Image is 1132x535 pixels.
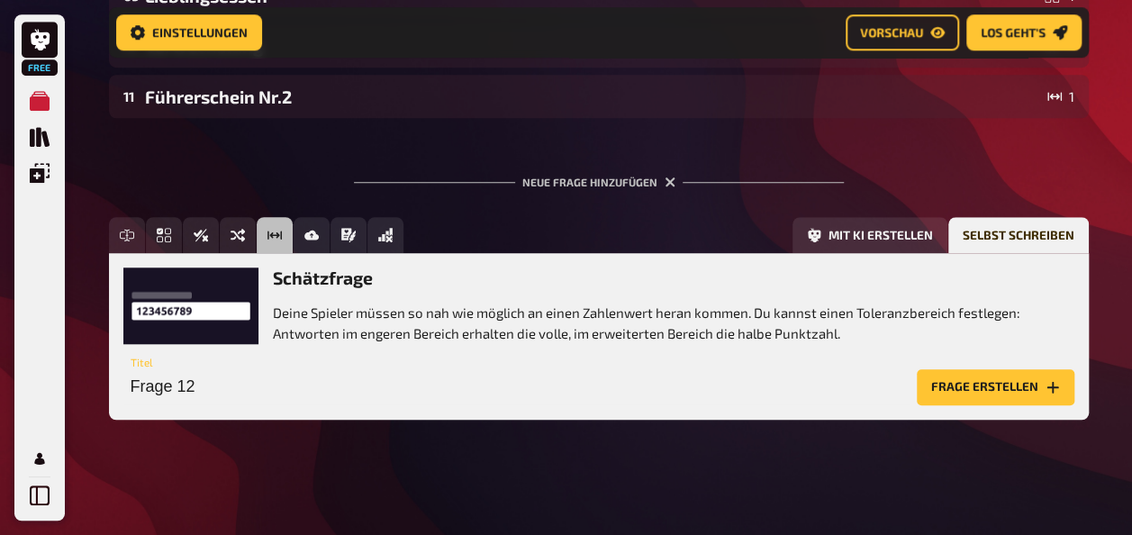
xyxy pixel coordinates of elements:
a: Vorschau [846,14,959,50]
button: Schätzfrage [257,217,293,253]
span: Los geht's [981,26,1046,39]
span: Free [23,62,56,73]
button: Einfachauswahl [146,217,182,253]
div: Neue Frage hinzufügen [354,147,844,203]
input: Titel [123,369,910,405]
a: Quiz Sammlung [22,119,58,155]
button: Mit KI erstellen [792,217,947,253]
span: Einstellungen [152,26,248,39]
button: Freitext Eingabe [109,217,145,253]
a: Mein Konto [22,440,58,476]
a: Einstellungen [116,14,262,50]
div: Führerschein Nr.2 [145,86,1040,107]
button: Prosa (Langtext) [331,217,367,253]
a: Meine Quizze [22,83,58,119]
button: Wahr / Falsch [183,217,219,253]
button: Frage erstellen [917,369,1074,405]
button: Sortierfrage [220,217,256,253]
a: Los geht's [966,14,1082,50]
div: 1 [1047,89,1074,104]
button: Bild-Antwort [294,217,330,253]
p: Deine Spieler müssen so nah wie möglich an einen Zahlenwert heran kommen. Du kannst einen Toleran... [273,303,1074,343]
span: Vorschau [860,26,923,39]
a: Einblendungen [22,155,58,191]
h3: Schätzfrage [273,267,1074,288]
button: Selbst schreiben [948,217,1089,253]
div: 11 [123,88,138,104]
button: Offline Frage [367,217,403,253]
